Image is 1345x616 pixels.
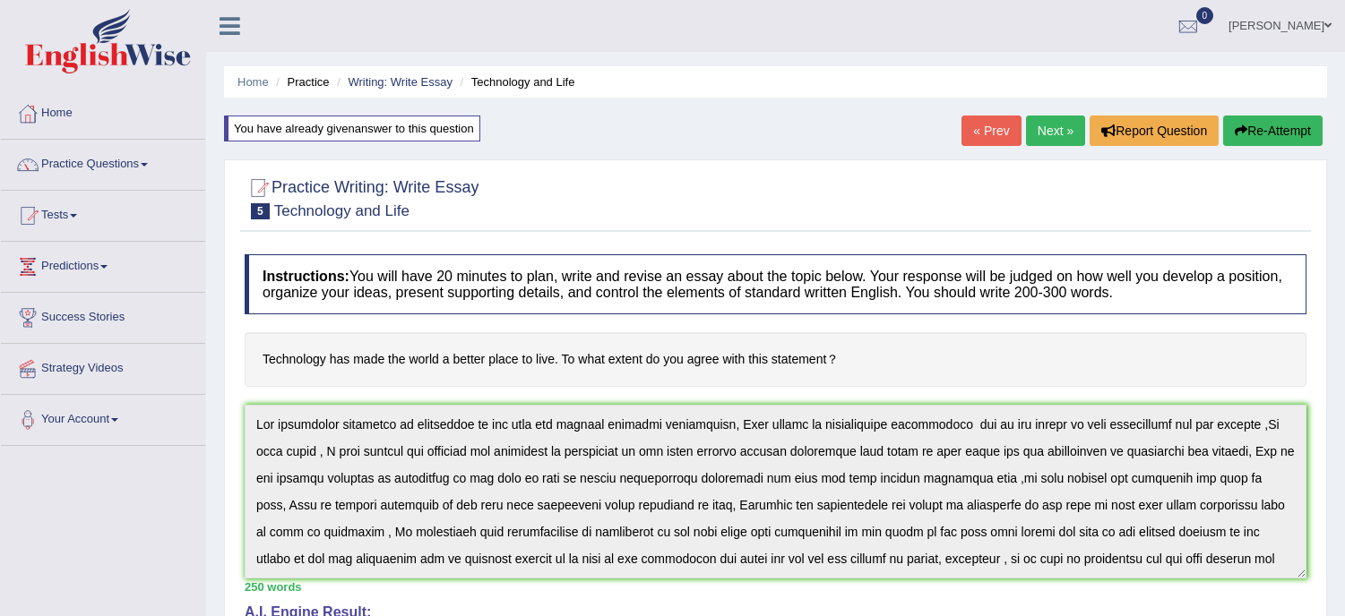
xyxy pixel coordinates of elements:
[245,254,1306,314] h4: You will have 20 minutes to plan, write and revise an essay about the topic below. Your response ...
[1,242,205,287] a: Predictions
[245,175,479,219] h2: Practice Writing: Write Essay
[1196,7,1214,24] span: 0
[961,115,1021,146] a: « Prev
[1026,115,1085,146] a: Next »
[224,115,480,141] div: You have already given answer to this question
[1,293,205,338] a: Success Stories
[272,73,329,90] li: Practice
[263,269,349,284] b: Instructions:
[1090,115,1219,146] button: Report Question
[274,202,410,219] small: Technology and Life
[456,73,575,90] li: Technology and Life
[245,578,1306,595] div: 250 words
[1,344,205,389] a: Strategy Videos
[1,89,205,133] a: Home
[1,395,205,440] a: Your Account
[348,75,453,89] a: Writing: Write Essay
[251,203,270,219] span: 5
[237,75,269,89] a: Home
[1,191,205,235] a: Tests
[1,140,205,184] a: Practice Questions
[1223,115,1323,146] button: Re-Attempt
[245,332,1306,387] h4: Technology has made the world a better place to live. To what extent do you agree with this state...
